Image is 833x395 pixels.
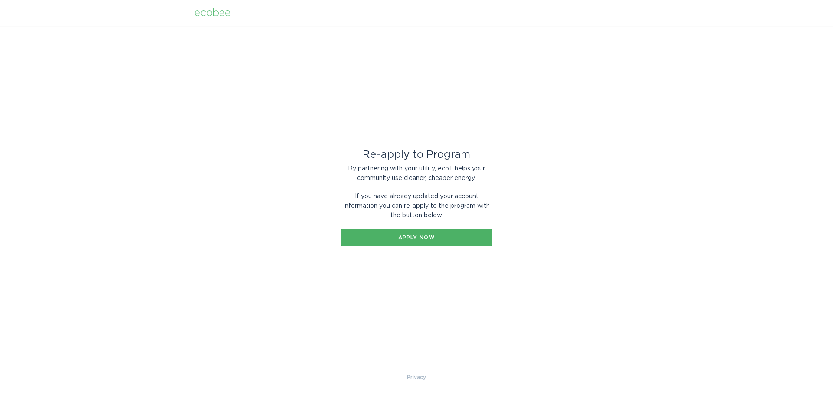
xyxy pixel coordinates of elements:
div: Apply now [345,235,488,240]
a: Privacy Policy & Terms of Use [407,372,426,382]
div: If you have already updated your account information you can re-apply to the program with the but... [341,192,492,220]
div: ecobee [194,8,230,18]
div: By partnering with your utility, eco+ helps your community use cleaner, cheaper energy. [341,164,492,183]
button: Apply now [341,229,492,246]
div: Re-apply to Program [341,150,492,160]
